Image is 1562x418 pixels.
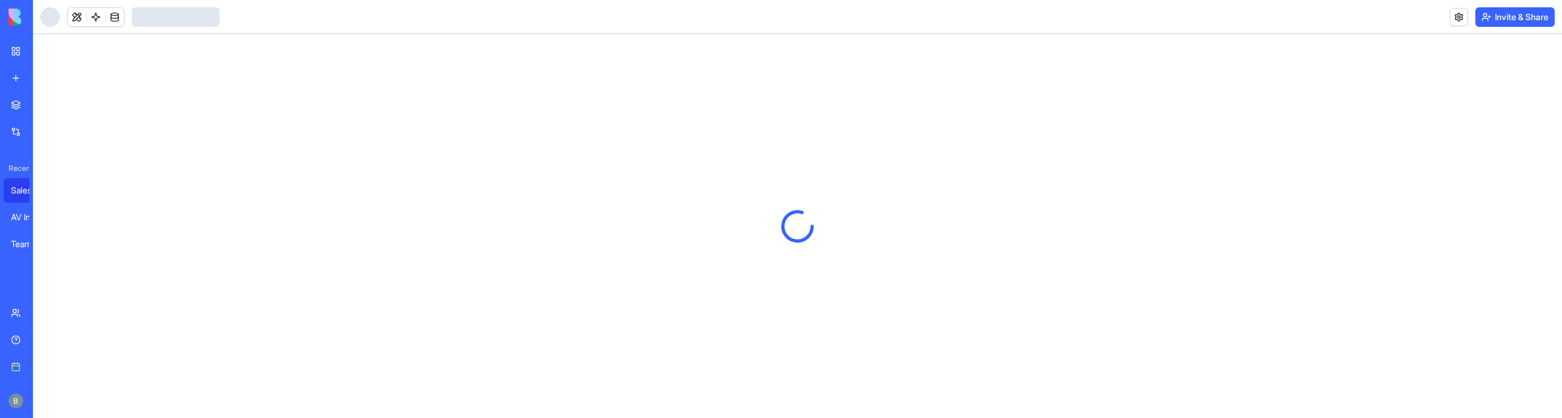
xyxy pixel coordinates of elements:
[4,232,52,256] a: Team Chat
[9,9,84,26] img: logo
[1475,7,1555,27] button: Invite & Share
[11,211,45,223] div: AV Integration Admin Tool
[9,394,23,408] img: ACg8ocIug40qN1SCXJiinWdltW7QsPxROn8ZAVDlgOtPD8eQfXIZmw=s96-c
[11,238,45,250] div: Team Chat
[4,178,52,203] a: Sales Pipeline Manager
[4,164,29,173] span: Recent
[11,184,45,196] div: Sales Pipeline Manager
[4,205,52,229] a: AV Integration Admin Tool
